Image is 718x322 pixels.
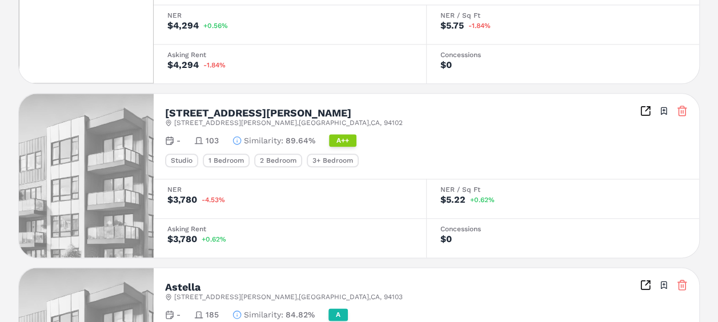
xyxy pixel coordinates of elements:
[254,154,302,167] div: 2 Bedroom
[167,235,197,244] div: $3,780
[640,279,651,291] a: Inspect Comparables
[244,135,283,146] span: Similarity :
[167,12,412,19] div: NER
[232,309,315,320] button: Similarity:84.82%
[307,154,359,167] div: 3+ Bedroom
[202,196,225,203] span: -4.53%
[174,292,403,301] span: [STREET_ADDRESS][PERSON_NAME] , [GEOGRAPHIC_DATA] , CA , 94103
[167,186,412,193] div: NER
[167,61,199,70] div: $4,294
[244,309,283,320] span: Similarity :
[440,226,686,232] div: Concessions
[203,22,228,29] span: +0.56%
[440,12,686,19] div: NER / Sq Ft
[440,235,452,244] div: $0
[329,134,356,147] div: A++
[468,22,491,29] span: -1.84%
[640,105,651,116] a: Inspect Comparables
[202,236,226,243] span: +0.62%
[440,51,686,58] div: Concessions
[440,21,464,30] div: $5.75
[167,195,197,204] div: $3,780
[174,118,403,127] span: [STREET_ADDRESS][PERSON_NAME] , [GEOGRAPHIC_DATA] , CA , 94102
[286,135,315,146] span: 89.64%
[232,135,315,146] button: Similarity:89.64%
[470,196,495,203] span: +0.62%
[177,309,180,320] span: -
[440,61,452,70] div: $0
[167,21,199,30] div: $4,294
[206,135,219,146] span: 103
[165,154,198,167] div: Studio
[167,51,412,58] div: Asking Rent
[203,154,250,167] div: 1 Bedroom
[165,282,200,292] h2: Astella
[165,108,351,118] h2: [STREET_ADDRESS][PERSON_NAME]
[440,195,466,204] div: $5.22
[203,62,226,69] span: -1.84%
[440,186,686,193] div: NER / Sq Ft
[328,308,348,321] div: A
[177,135,180,146] span: -
[206,309,219,320] span: 185
[167,226,412,232] div: Asking Rent
[286,309,315,320] span: 84.82%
